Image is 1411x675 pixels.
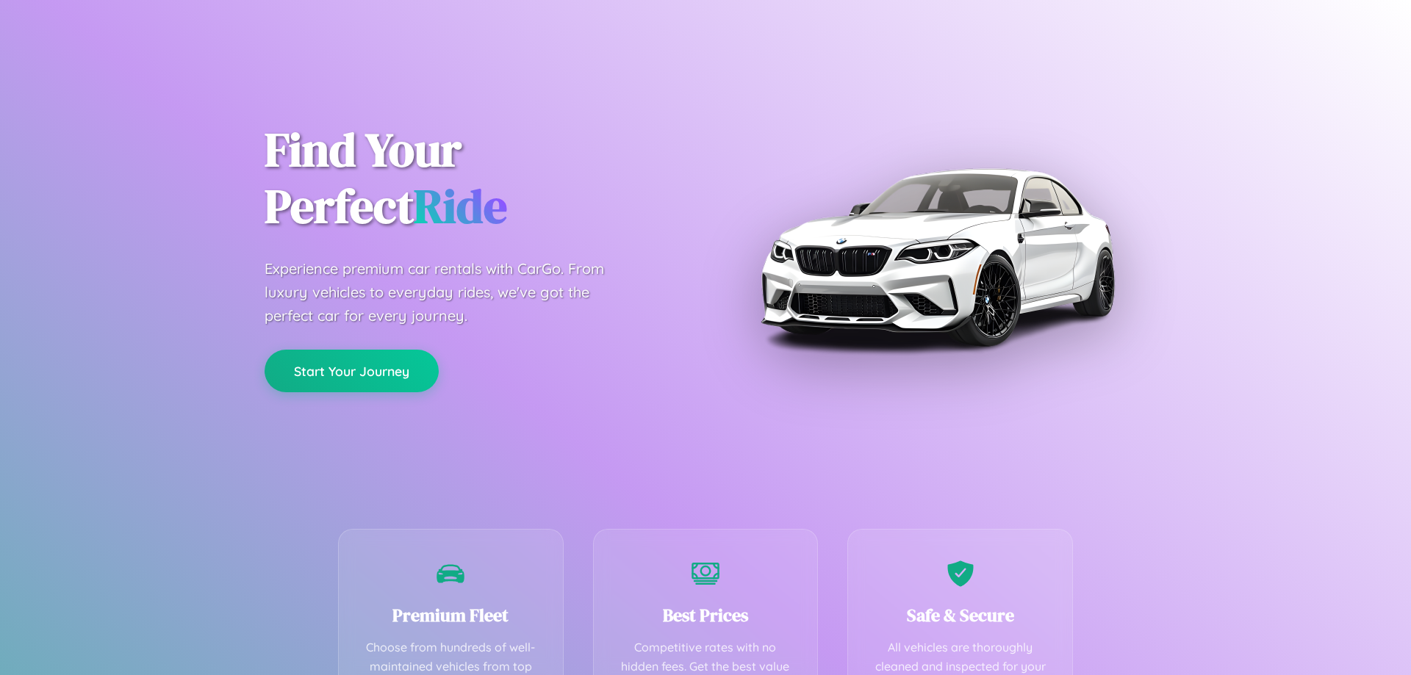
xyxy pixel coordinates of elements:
[414,174,507,238] span: Ride
[616,603,796,627] h3: Best Prices
[753,73,1121,441] img: Premium BMW car rental vehicle
[265,122,683,235] h1: Find Your Perfect
[361,603,541,627] h3: Premium Fleet
[265,350,439,392] button: Start Your Journey
[265,257,632,328] p: Experience premium car rentals with CarGo. From luxury vehicles to everyday rides, we've got the ...
[870,603,1050,627] h3: Safe & Secure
